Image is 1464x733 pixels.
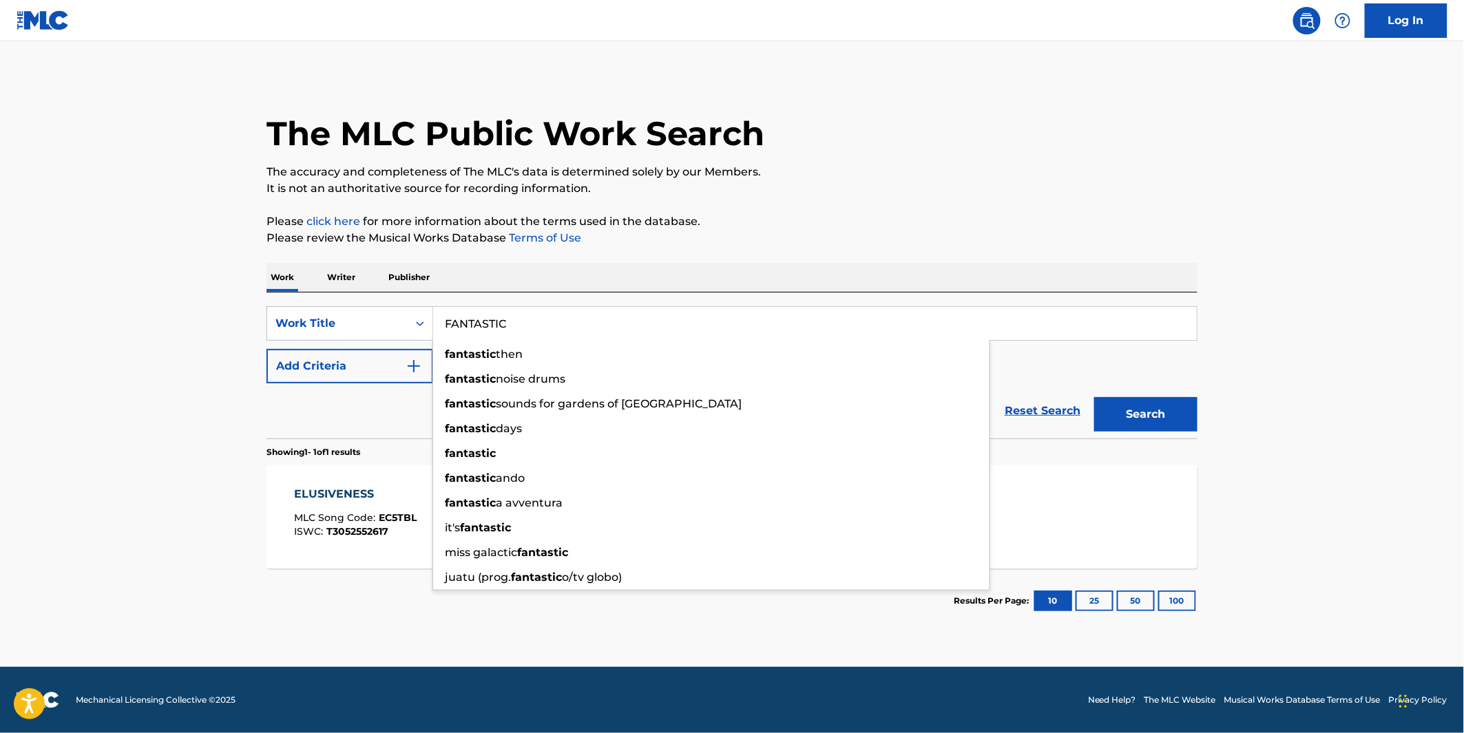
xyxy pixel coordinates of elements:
span: ISWC : [295,525,327,538]
div: Work Title [275,315,399,332]
strong: fantastic [445,496,496,509]
strong: fantastic [511,571,562,584]
span: o/tv globo) [562,571,622,584]
button: 100 [1158,591,1196,611]
strong: fantastic [445,397,496,410]
strong: fantastic [445,348,496,361]
button: Add Criteria [266,349,433,383]
form: Search Form [266,306,1198,438]
p: The accuracy and completeness of The MLC's data is determined solely by our Members. [266,164,1198,180]
div: Drag [1399,681,1408,722]
p: Showing 1 - 1 of 1 results [266,446,360,458]
span: ando [496,471,525,485]
span: noise drums [496,372,565,385]
strong: fantastic [517,546,568,559]
span: T3052552617 [327,525,389,538]
span: miss galactic [445,546,517,559]
button: 10 [1034,591,1072,611]
strong: fantastic [460,521,511,534]
a: ELUSIVENESSMLC Song Code:EC5TBLISWC:T3052552617Writers (1)[PERSON_NAME] [PERSON_NAME] DE QUILLETT... [266,465,1198,569]
p: Please review the Musical Works Database [266,230,1198,246]
img: help [1335,12,1351,29]
a: The MLC Website [1144,694,1216,706]
img: search [1299,12,1315,29]
img: MLC Logo [17,10,70,30]
iframe: Chat Widget [1395,667,1464,733]
a: Public Search [1293,7,1321,34]
img: 9d2ae6d4665cec9f34b9.svg [406,358,422,374]
div: ELUSIVENESS [295,486,417,502]
div: Help [1329,7,1357,34]
button: Search [1094,397,1198,432]
p: Results Per Page: [954,595,1032,607]
span: EC5TBL [379,511,417,524]
p: It is not an authoritative source for recording information. [266,180,1198,197]
strong: fantastic [445,422,496,435]
p: Work [266,263,298,292]
img: logo [17,692,59,708]
span: MLC Song Code : [295,511,379,524]
h1: The MLC Public Work Search [266,113,764,154]
a: Privacy Policy [1389,694,1447,706]
strong: fantastic [445,447,496,460]
p: Please for more information about the terms used in the database. [266,213,1198,230]
a: Terms of Use [506,231,581,244]
a: click here [306,215,360,228]
strong: fantastic [445,471,496,485]
p: Publisher [384,263,434,292]
button: 50 [1117,591,1155,611]
span: it's [445,521,460,534]
span: Mechanical Licensing Collective © 2025 [76,694,236,706]
a: Need Help? [1088,694,1136,706]
a: Reset Search [998,396,1087,426]
strong: fantastic [445,372,496,385]
span: sounds for gardens of [GEOGRAPHIC_DATA] [496,397,742,410]
span: a avventura [496,496,563,509]
a: Log In [1365,3,1447,38]
p: Writer [323,263,359,292]
a: Musical Works Database Terms of Use [1224,694,1381,706]
span: juatu (prog. [445,571,511,584]
button: 25 [1076,591,1113,611]
span: then [496,348,523,361]
span: days [496,422,522,435]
